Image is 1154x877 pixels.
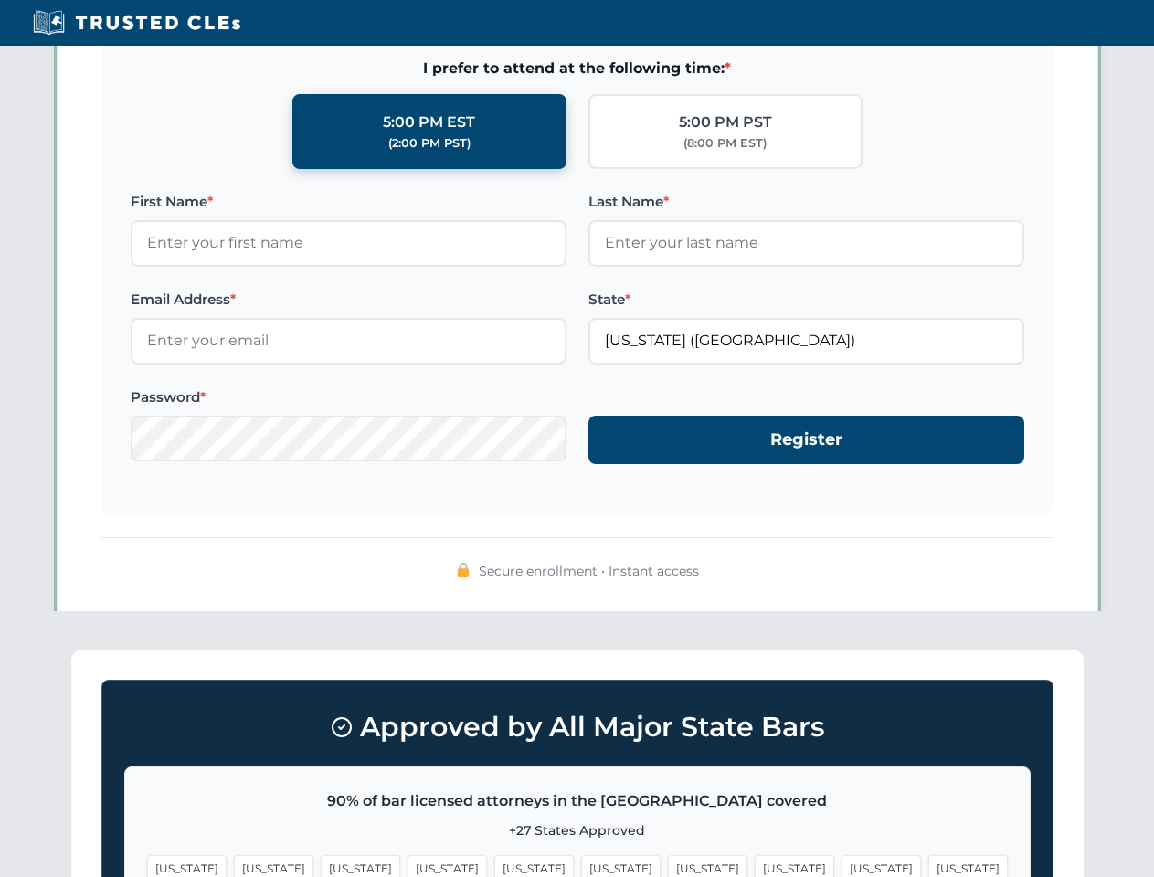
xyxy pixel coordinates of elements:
[383,111,475,134] div: 5:00 PM EST
[588,191,1024,213] label: Last Name
[588,289,1024,311] label: State
[27,9,246,37] img: Trusted CLEs
[131,57,1024,80] span: I prefer to attend at the following time:
[131,289,566,311] label: Email Address
[588,416,1024,464] button: Register
[131,191,566,213] label: First Name
[147,789,1008,813] p: 90% of bar licensed attorneys in the [GEOGRAPHIC_DATA] covered
[124,703,1031,752] h3: Approved by All Major State Bars
[588,220,1024,266] input: Enter your last name
[588,318,1024,364] input: Florida (FL)
[388,134,471,153] div: (2:00 PM PST)
[679,111,772,134] div: 5:00 PM PST
[456,563,471,577] img: 🔒
[683,134,767,153] div: (8:00 PM EST)
[131,318,566,364] input: Enter your email
[479,561,699,581] span: Secure enrollment • Instant access
[131,386,566,408] label: Password
[131,220,566,266] input: Enter your first name
[147,820,1008,840] p: +27 States Approved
